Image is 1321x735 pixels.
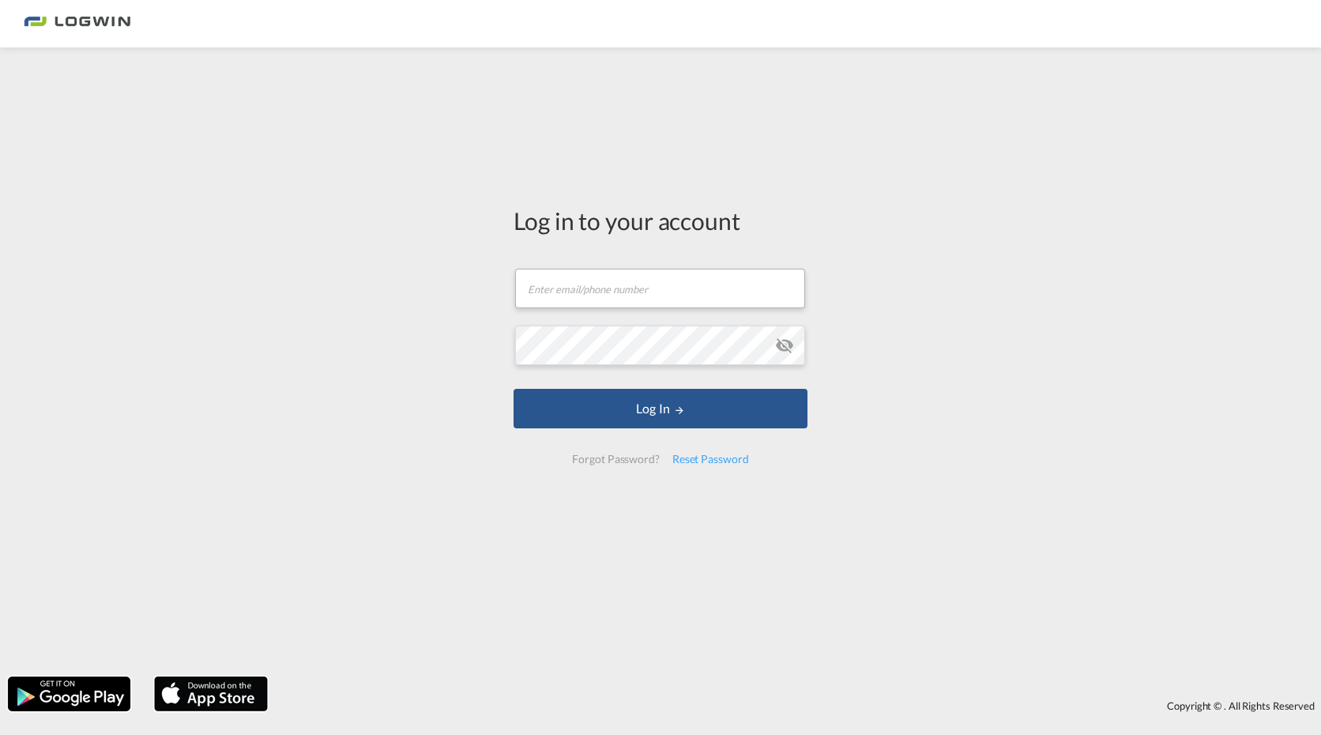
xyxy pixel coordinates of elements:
[24,6,130,42] img: 2761ae10d95411efa20a1f5e0282d2d7.png
[666,445,755,473] div: Reset Password
[775,336,794,355] md-icon: icon-eye-off
[152,675,269,713] img: apple.png
[566,445,665,473] div: Forgot Password?
[276,692,1321,719] div: Copyright © . All Rights Reserved
[6,675,132,713] img: google.png
[514,389,807,428] button: LOGIN
[515,269,805,308] input: Enter email/phone number
[514,204,807,237] div: Log in to your account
